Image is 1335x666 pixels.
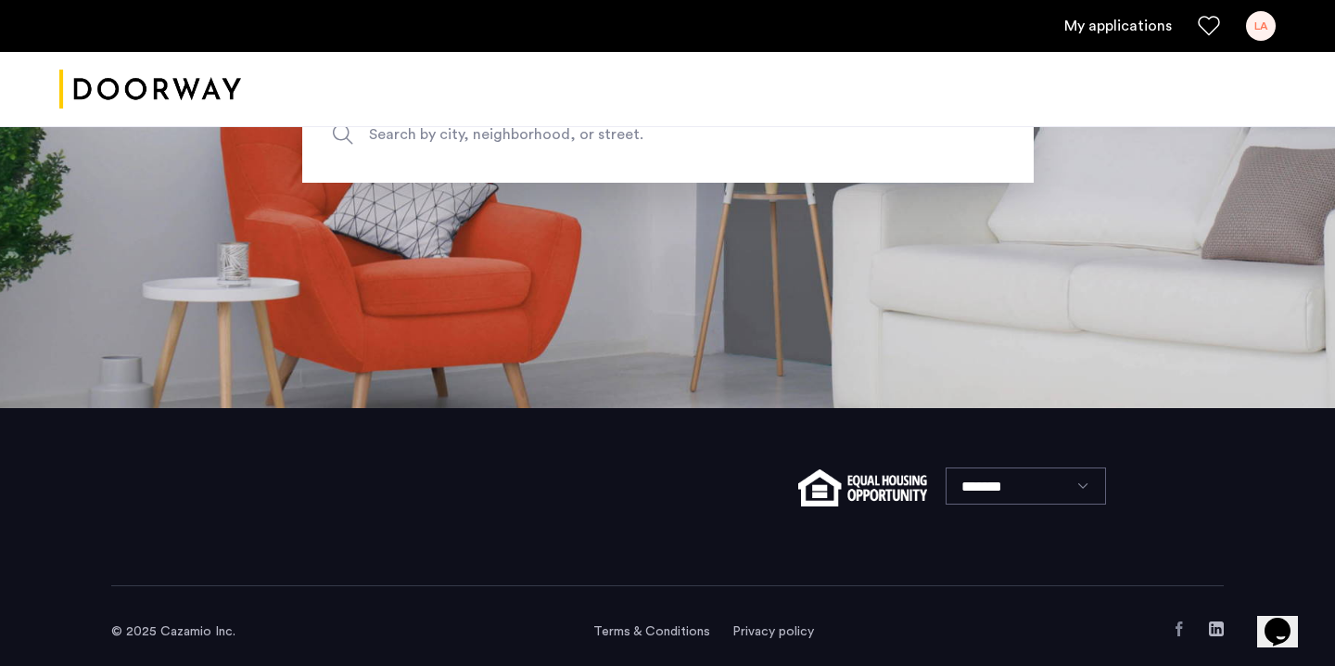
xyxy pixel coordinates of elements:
[593,622,710,641] a: Terms and conditions
[1198,15,1220,37] a: Favorites
[59,55,241,124] img: logo
[798,469,927,506] img: equal-housing.png
[59,55,241,124] a: Cazamio logo
[1246,11,1276,41] div: LA
[1257,592,1316,647] iframe: chat widget
[1209,621,1224,636] a: LinkedIn
[732,622,814,641] a: Privacy policy
[946,467,1106,505] select: Language select
[111,625,235,638] span: © 2025 Cazamio Inc.
[1172,621,1187,636] a: Facebook
[1064,15,1172,37] a: My application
